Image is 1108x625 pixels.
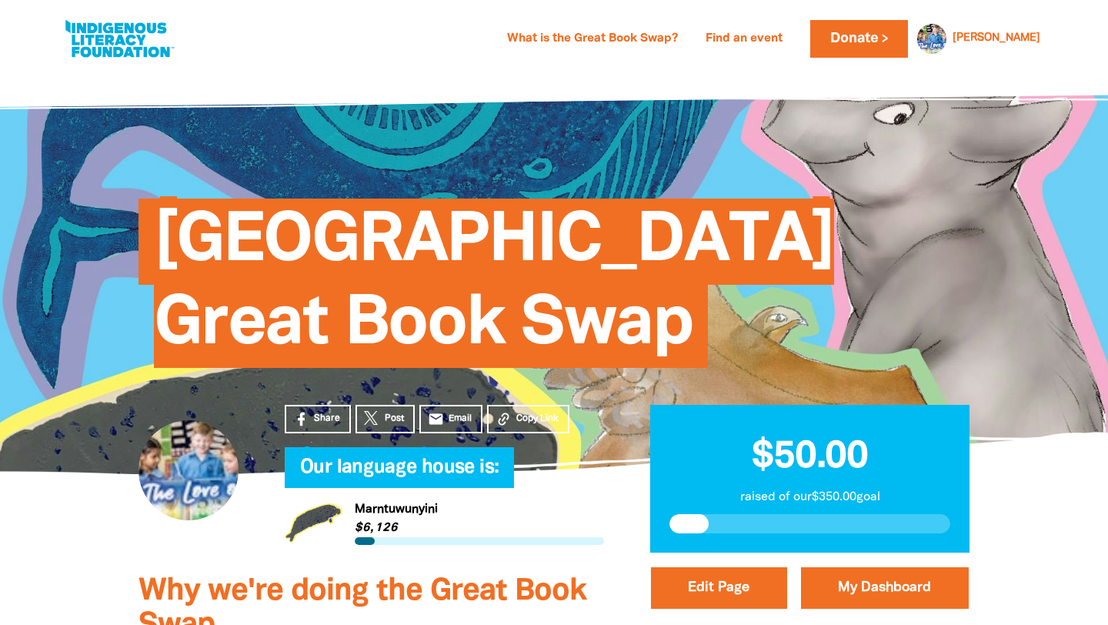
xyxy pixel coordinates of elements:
[752,440,868,475] span: $50.00
[953,33,1040,44] a: [PERSON_NAME]
[449,412,472,426] span: Email
[428,411,444,427] i: email
[651,567,787,609] button: Edit Page
[696,27,792,52] a: Find an event
[669,488,950,506] p: raised of our $350.00 goal
[419,405,482,433] a: emailEmail
[385,412,404,426] span: Post
[498,27,687,52] a: What is the Great Book Swap?
[314,412,340,426] span: Share
[516,412,559,426] span: Copy Link
[355,405,415,433] a: Post
[154,210,834,368] span: [GEOGRAPHIC_DATA] Great Book Swap
[487,405,569,433] button: Copy Link
[285,405,351,433] a: Share
[810,20,907,58] a: Donate
[801,567,969,609] a: My Dashboard
[300,459,499,488] span: Our language house is:
[285,473,604,482] h6: My Team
